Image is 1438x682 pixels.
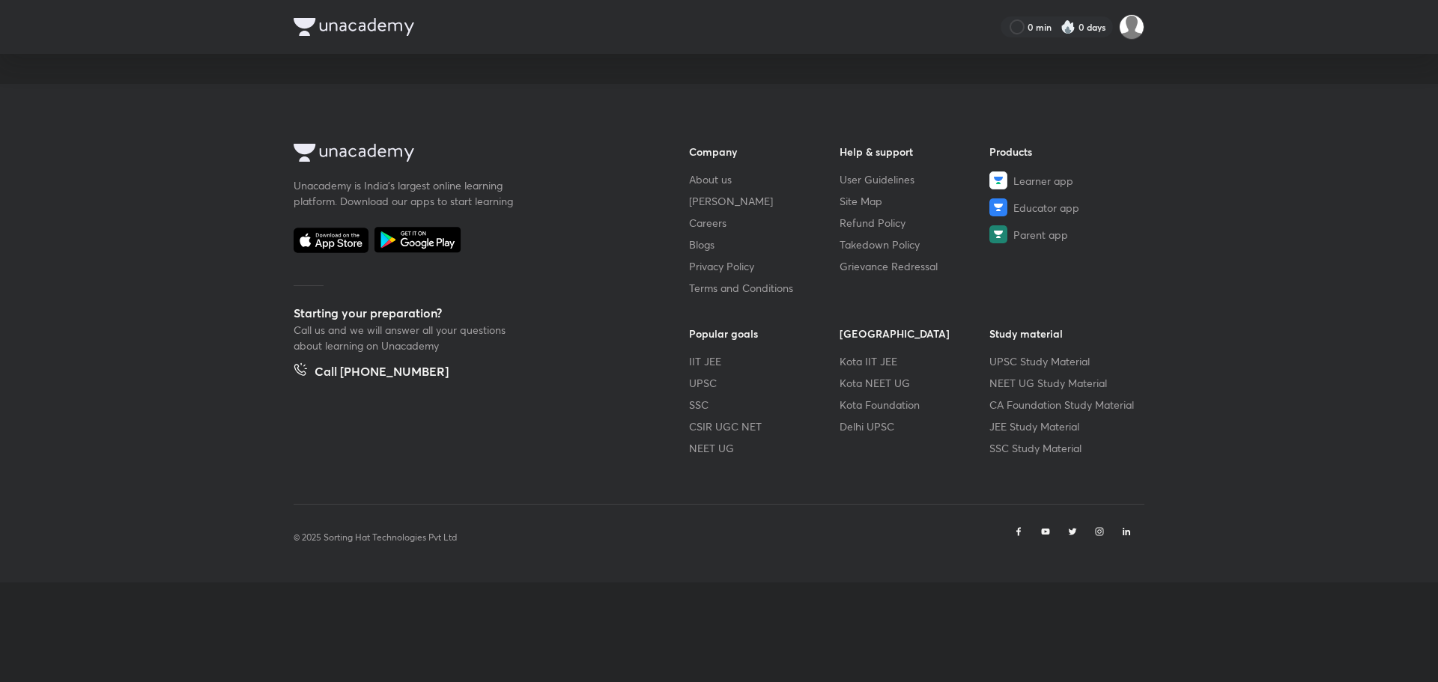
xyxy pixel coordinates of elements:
a: Kota NEET UG [840,375,990,391]
a: Call [PHONE_NUMBER] [294,362,449,383]
a: CA Foundation Study Material [989,397,1140,412]
a: Grievance Redressal [840,258,990,274]
span: Learner app [1013,173,1073,189]
a: Kota Foundation [840,397,990,412]
img: Company Logo [294,144,414,162]
a: Company Logo [294,144,641,165]
h6: Popular goals [689,326,840,341]
img: Company Logo [294,18,414,36]
a: Careers [689,215,840,231]
a: JEE Study Material [989,418,1140,434]
img: Educator app [989,198,1007,216]
a: Delhi UPSC [840,418,990,434]
a: [PERSON_NAME] [689,193,840,209]
img: streak [1061,19,1076,34]
a: About us [689,171,840,187]
h5: Starting your preparation? [294,304,641,322]
a: UPSC [689,375,840,391]
a: Terms and Conditions [689,280,840,296]
a: Educator app [989,198,1140,216]
h5: Call [PHONE_NUMBER] [315,362,449,383]
a: NEET UG [689,440,840,456]
a: Blogs [689,237,840,252]
span: Careers [689,215,726,231]
p: Unacademy is India’s largest online learning platform. Download our apps to start learning [294,177,518,209]
h6: Company [689,144,840,159]
a: Kota IIT JEE [840,353,990,369]
img: Parent app [989,225,1007,243]
a: Privacy Policy [689,258,840,274]
img: ADITYA [1119,14,1144,40]
a: SSC [689,397,840,412]
a: UPSC Study Material [989,353,1140,369]
a: Parent app [989,225,1140,243]
a: Learner app [989,171,1140,189]
img: Learner app [989,171,1007,189]
p: Call us and we will answer all your questions about learning on Unacademy [294,322,518,353]
a: User Guidelines [840,171,990,187]
a: IIT JEE [689,353,840,369]
a: Site Map [840,193,990,209]
p: © 2025 Sorting Hat Technologies Pvt Ltd [294,531,457,544]
h6: Study material [989,326,1140,341]
span: Educator app [1013,200,1079,216]
a: Refund Policy [840,215,990,231]
a: Takedown Policy [840,237,990,252]
a: NEET UG Study Material [989,375,1140,391]
h6: [GEOGRAPHIC_DATA] [840,326,990,341]
h6: Help & support [840,144,990,159]
a: CSIR UGC NET [689,418,840,434]
a: SSC Study Material [989,440,1140,456]
h6: Products [989,144,1140,159]
span: Parent app [1013,227,1068,243]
